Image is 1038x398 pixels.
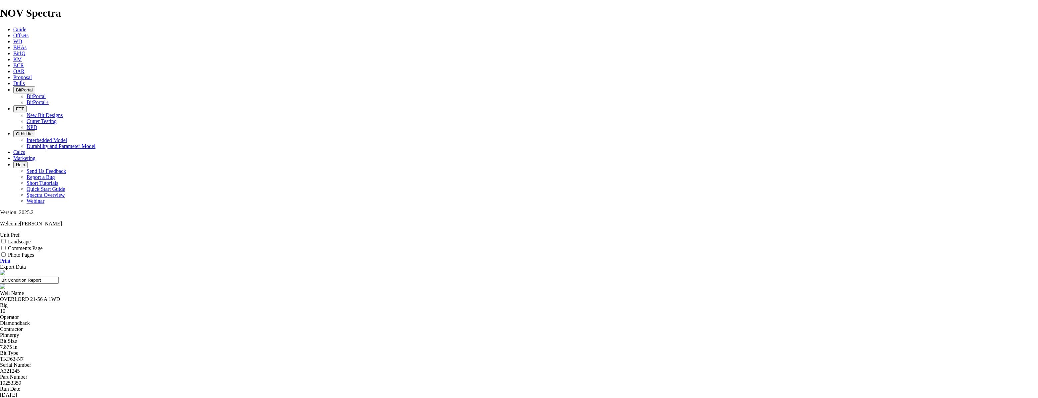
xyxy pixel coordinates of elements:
a: Proposal [13,74,32,80]
a: New Bit Designs [27,112,63,118]
a: Short Tutorials [27,180,58,186]
a: WD [13,39,22,44]
a: BitPortal [27,93,46,99]
a: Calcs [13,149,25,155]
span: FTT [16,106,24,111]
a: BCR [13,63,24,68]
span: OrbitLite [16,131,33,136]
button: BitPortal [13,86,35,93]
a: Interbedded Model [27,137,67,143]
a: Offsets [13,33,29,38]
a: BHAs [13,45,27,50]
button: Help [13,161,28,168]
a: Send Us Feedback [27,168,66,174]
button: OrbitLite [13,130,35,137]
span: BitPortal [16,87,33,92]
a: BitIQ [13,51,25,56]
span: [PERSON_NAME] [20,221,62,226]
a: Marketing [13,155,36,161]
a: Report a Bug [27,174,55,180]
span: Help [16,162,25,167]
a: KM [13,57,22,62]
a: BitPortal+ [27,99,49,105]
a: OAR [13,68,25,74]
a: Spectra Overview [27,192,65,198]
a: Webinar [27,198,44,204]
label: Landscape [8,239,31,244]
label: Comments Page [8,245,42,251]
a: Cutter Testing [27,118,57,124]
a: NPD [27,124,37,130]
label: Photo Pages [8,252,34,258]
a: Guide [13,27,26,32]
button: FTT [13,105,27,112]
a: Durability and Parameter Model [27,143,96,149]
a: Quick Start Guide [27,186,65,192]
a: Dulls [13,80,25,86]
